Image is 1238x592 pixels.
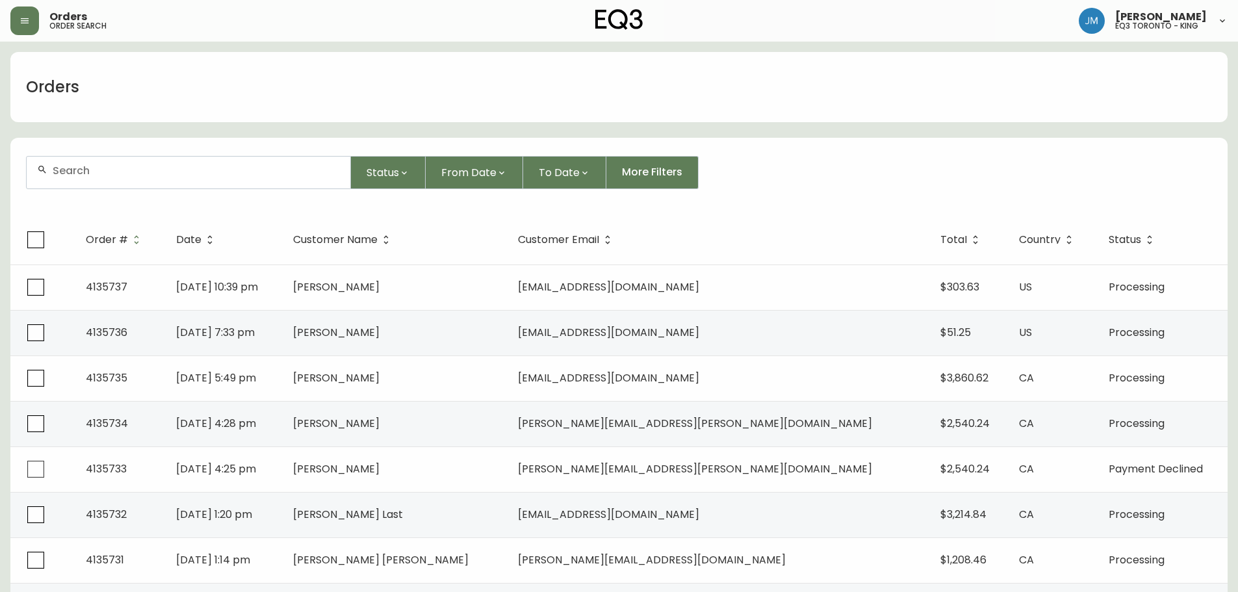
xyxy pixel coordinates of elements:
[1019,507,1034,522] span: CA
[622,165,682,179] span: More Filters
[293,370,380,385] span: [PERSON_NAME]
[293,325,380,340] span: [PERSON_NAME]
[86,416,128,431] span: 4135734
[441,164,496,181] span: From Date
[86,279,127,294] span: 4135737
[176,234,218,246] span: Date
[1109,325,1165,340] span: Processing
[176,461,256,476] span: [DATE] 4:25 pm
[940,236,967,244] span: Total
[518,370,699,385] span: [EMAIL_ADDRESS][DOMAIN_NAME]
[86,461,127,476] span: 4135733
[1109,236,1141,244] span: Status
[86,370,127,385] span: 4135735
[293,552,469,567] span: [PERSON_NAME] [PERSON_NAME]
[518,279,699,294] span: [EMAIL_ADDRESS][DOMAIN_NAME]
[426,156,523,189] button: From Date
[1019,552,1034,567] span: CA
[1109,416,1165,431] span: Processing
[1109,370,1165,385] span: Processing
[1115,22,1198,30] h5: eq3 toronto - king
[940,461,990,476] span: $2,540.24
[86,236,128,244] span: Order #
[293,507,403,522] span: [PERSON_NAME] Last
[1115,12,1207,22] span: [PERSON_NAME]
[49,22,107,30] h5: order search
[86,507,127,522] span: 4135732
[49,12,87,22] span: Orders
[595,9,643,30] img: logo
[1109,234,1158,246] span: Status
[293,236,378,244] span: Customer Name
[518,461,872,476] span: [PERSON_NAME][EMAIL_ADDRESS][PERSON_NAME][DOMAIN_NAME]
[176,279,258,294] span: [DATE] 10:39 pm
[518,552,786,567] span: [PERSON_NAME][EMAIL_ADDRESS][DOMAIN_NAME]
[606,156,699,189] button: More Filters
[539,164,580,181] span: To Date
[176,325,255,340] span: [DATE] 7:33 pm
[1019,416,1034,431] span: CA
[86,234,145,246] span: Order #
[940,279,979,294] span: $303.63
[518,234,616,246] span: Customer Email
[86,552,124,567] span: 4135731
[293,416,380,431] span: [PERSON_NAME]
[367,164,399,181] span: Status
[176,416,256,431] span: [DATE] 4:28 pm
[1109,552,1165,567] span: Processing
[1019,236,1061,244] span: Country
[1019,279,1032,294] span: US
[940,416,990,431] span: $2,540.24
[293,279,380,294] span: [PERSON_NAME]
[1109,461,1203,476] span: Payment Declined
[1079,8,1105,34] img: b88646003a19a9f750de19192e969c24
[940,325,971,340] span: $51.25
[26,76,79,98] h1: Orders
[1019,234,1077,246] span: Country
[940,234,984,246] span: Total
[523,156,606,189] button: To Date
[1019,370,1034,385] span: CA
[176,507,252,522] span: [DATE] 1:20 pm
[518,236,599,244] span: Customer Email
[53,164,340,177] input: Search
[86,325,127,340] span: 4135736
[1109,507,1165,522] span: Processing
[176,552,250,567] span: [DATE] 1:14 pm
[940,370,988,385] span: $3,860.62
[351,156,426,189] button: Status
[293,461,380,476] span: [PERSON_NAME]
[518,325,699,340] span: [EMAIL_ADDRESS][DOMAIN_NAME]
[1019,461,1034,476] span: CA
[940,507,987,522] span: $3,214.84
[176,370,256,385] span: [DATE] 5:49 pm
[1019,325,1032,340] span: US
[518,416,872,431] span: [PERSON_NAME][EMAIL_ADDRESS][PERSON_NAME][DOMAIN_NAME]
[1109,279,1165,294] span: Processing
[176,236,201,244] span: Date
[940,552,987,567] span: $1,208.46
[518,507,699,522] span: [EMAIL_ADDRESS][DOMAIN_NAME]
[293,234,394,246] span: Customer Name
